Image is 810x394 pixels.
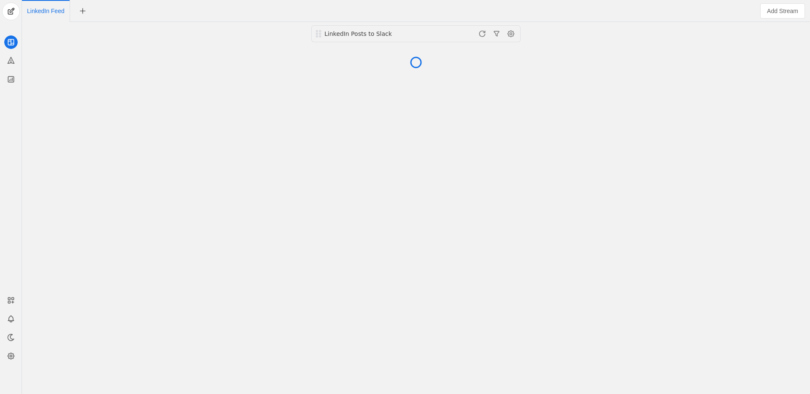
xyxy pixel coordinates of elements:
[324,30,425,38] div: LinkedIn Posts to Slack
[767,7,798,15] span: Add Stream
[324,30,425,38] div: LinkedIn Posts to Slack
[75,7,90,14] app-icon-button: New Tab
[760,3,805,19] button: Add Stream
[27,8,65,14] span: Click to edit name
